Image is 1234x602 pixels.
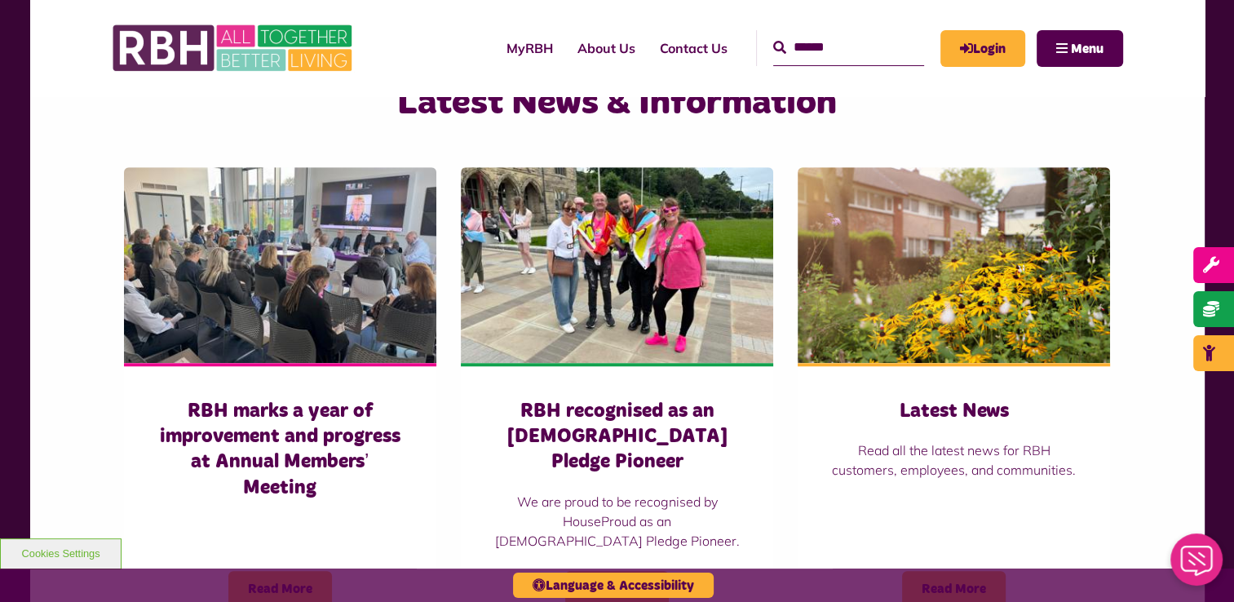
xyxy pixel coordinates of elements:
[494,26,565,70] a: MyRBH
[565,26,648,70] a: About Us
[940,30,1025,67] a: MyRBH
[493,399,741,476] h3: RBH recognised as an [DEMOGRAPHIC_DATA] Pledge Pioneer
[773,30,924,65] input: Search
[513,573,714,598] button: Language & Accessibility
[124,167,436,363] img: Board Meeting
[830,440,1077,480] p: Read all the latest news for RBH customers, employees, and communities.
[648,26,740,70] a: Contact Us
[1037,30,1123,67] button: Navigation
[157,399,404,501] h3: RBH marks a year of improvement and progress at Annual Members’ Meeting
[1071,42,1104,55] span: Menu
[112,16,356,80] img: RBH
[1161,529,1234,602] iframe: Netcall Web Assistant for live chat
[280,80,954,126] h2: Latest News & Information
[798,167,1110,363] img: SAZ MEDIA RBH HOUSING4
[493,492,741,551] p: We are proud to be recognised by HouseProud as an [DEMOGRAPHIC_DATA] Pledge Pioneer.
[461,167,773,363] img: RBH customers and colleagues at the Rochdale Pride event outside the town hall
[830,399,1077,424] h3: Latest News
